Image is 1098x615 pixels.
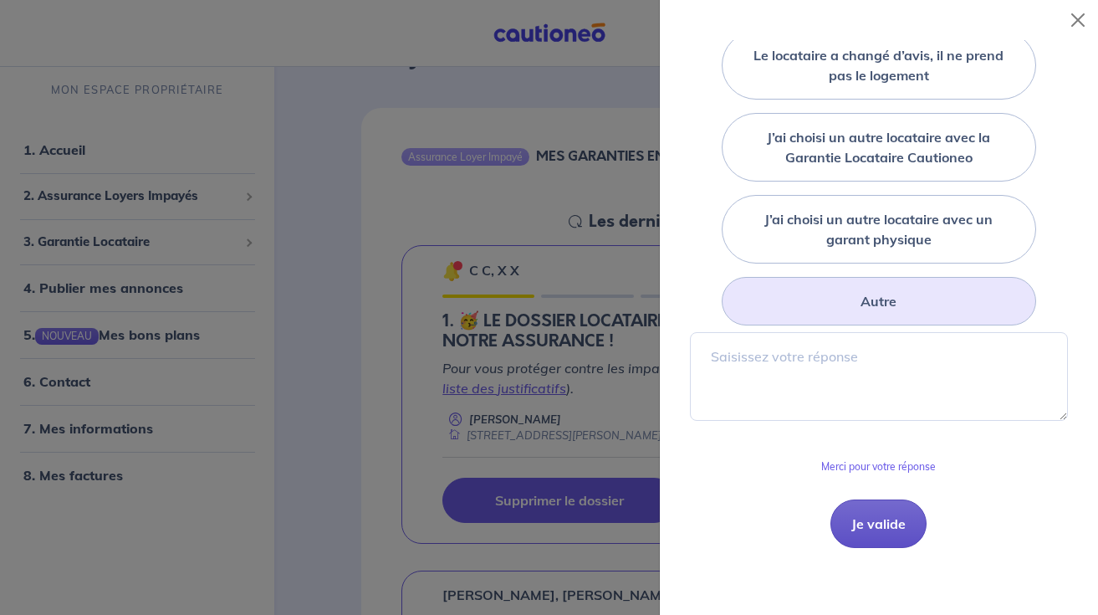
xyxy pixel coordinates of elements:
[743,209,1016,249] label: J’ai choisi un autre locataire avec un garant physique
[830,500,927,548] button: Je valide
[743,127,1016,167] label: J’ai choisi un autre locataire avec la Garantie Locataire Cautioneo
[821,461,936,473] p: Merci pour votre réponse
[861,291,896,311] label: Autre
[1065,7,1091,33] button: Close
[743,45,1016,85] label: Le locataire a changé d’avis, il ne prend pas le logement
